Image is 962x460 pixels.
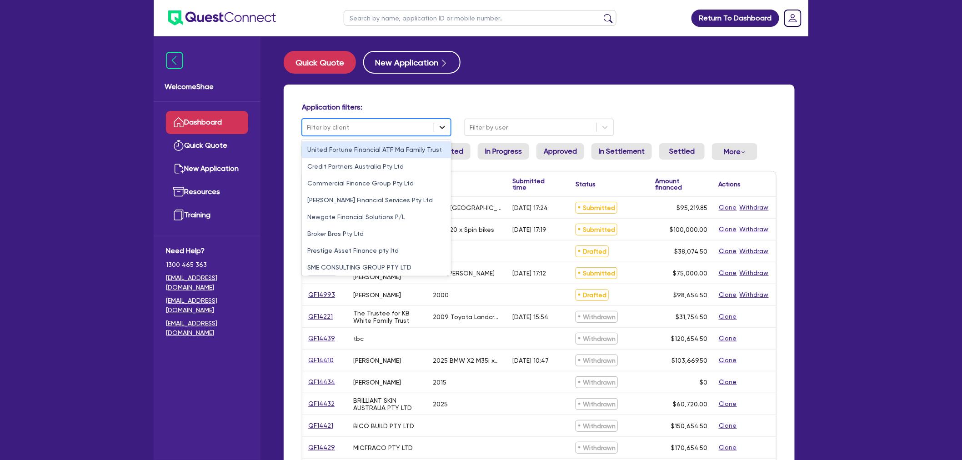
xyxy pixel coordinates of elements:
[433,400,448,408] div: 2025
[353,397,422,411] div: BRILLIANT SKIN AUSTRALIA PTY LTD
[433,313,501,320] div: 2009 Toyota Landcruiser
[676,204,707,211] span: $95,219.85
[353,444,413,451] div: MICFRACO PTY LTD
[302,209,451,225] div: Newgate Financial Solutions P/L
[536,143,584,160] a: Approved
[718,377,737,387] button: Clone
[576,289,609,301] span: Drafted
[718,399,737,409] button: Clone
[576,398,618,410] span: Withdrawn
[166,180,248,204] a: Resources
[718,355,737,365] button: Clone
[344,10,616,26] input: Search by name, application ID or mobile number...
[308,333,336,344] a: QF14439
[353,335,364,342] div: tbc
[576,376,618,388] span: Withdrawn
[173,210,184,220] img: training
[166,157,248,180] a: New Application
[433,270,495,277] div: 1981 [PERSON_NAME]
[676,313,707,320] span: $31,754.50
[576,355,618,366] span: Withdrawn
[308,399,335,409] a: QF14432
[673,400,707,408] span: $60,720.00
[512,204,548,211] div: [DATE] 17:24
[718,224,737,235] button: Clone
[478,143,529,160] a: In Progress
[308,420,334,431] a: QF14421
[433,291,449,299] div: 2000
[712,143,757,160] button: Dropdown toggle
[512,178,556,190] div: Submitted time
[302,103,777,111] h4: Application filters:
[673,270,707,277] span: $75,000.00
[576,420,618,432] span: Withdrawn
[302,259,451,276] div: SME CONSULTING GROUP PTY LTD
[166,245,248,256] span: Need Help?
[718,333,737,344] button: Clone
[576,442,618,454] span: Withdrawn
[166,319,248,338] a: [EMAIL_ADDRESS][DOMAIN_NAME]
[308,311,333,322] a: QF14221
[576,202,617,214] span: Submitted
[353,422,414,430] div: BICO BUILD PTY LTD
[671,357,707,364] span: $103,669.50
[302,158,451,175] div: Credit Partners Australia Pty Ltd
[718,442,737,453] button: Clone
[166,134,248,157] a: Quick Quote
[165,81,250,92] span: Welcome Shae
[512,357,549,364] div: [DATE] 10:47
[166,111,248,134] a: Dashboard
[302,242,451,259] div: Prestige Asset Finance pty ltd
[166,260,248,270] span: 1300 465 363
[284,51,356,74] button: Quick Quote
[302,225,451,242] div: Broker Bros Pty Ltd
[173,140,184,151] img: quick-quote
[168,10,276,25] img: quest-connect-logo-blue
[433,204,501,211] div: 2024 [GEOGRAPHIC_DATA]
[433,357,501,364] div: 2025 BMW X2 M35i xDrive
[673,291,707,299] span: $98,654.50
[739,246,769,256] button: Withdraw
[576,181,596,187] div: Status
[166,296,248,315] a: [EMAIL_ADDRESS][DOMAIN_NAME]
[718,181,741,187] div: Actions
[671,422,707,430] span: $150,654.50
[739,268,769,278] button: Withdraw
[353,310,422,324] div: The Trustee for KB White Family Trust
[739,202,769,213] button: Withdraw
[353,291,401,299] div: [PERSON_NAME]
[718,311,737,322] button: Clone
[308,442,336,453] a: QF14429
[363,51,461,74] button: New Application
[308,377,336,387] a: QF14434
[674,248,707,255] span: $38,074.50
[718,202,737,213] button: Clone
[284,51,363,74] a: Quick Quote
[576,245,609,257] span: Drafted
[353,379,401,386] div: [PERSON_NAME]
[718,268,737,278] button: Clone
[576,267,617,279] span: Submitted
[512,313,548,320] div: [DATE] 15:54
[718,290,737,300] button: Clone
[166,204,248,227] a: Training
[659,143,705,160] a: Settled
[166,52,183,69] img: icon-menu-close
[691,10,779,27] a: Return To Dashboard
[739,290,769,300] button: Withdraw
[433,226,494,233] div: 2025 20 x Spin bikes
[302,141,451,158] div: United Fortune Financial ATF Ma Family Trust
[781,6,805,30] a: Dropdown toggle
[353,357,401,364] div: [PERSON_NAME]
[173,163,184,174] img: new-application
[302,192,451,209] div: [PERSON_NAME] Financial Services Pty Ltd
[739,224,769,235] button: Withdraw
[700,379,707,386] span: $0
[302,175,451,192] div: Commercial Finance Group Pty Ltd
[512,270,546,277] div: [DATE] 17:12
[671,444,707,451] span: $170,654.50
[591,143,652,160] a: In Settlement
[433,379,446,386] div: 2015
[173,186,184,197] img: resources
